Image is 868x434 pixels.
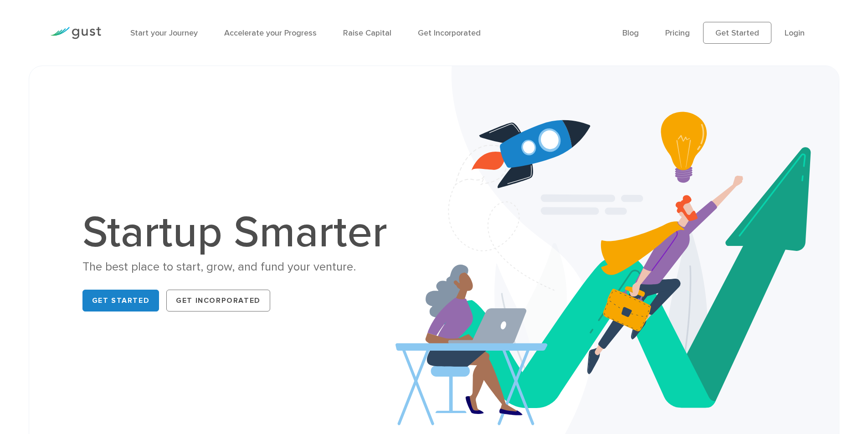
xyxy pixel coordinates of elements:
a: Start your Journey [130,28,198,38]
a: Raise Capital [343,28,391,38]
a: Get Incorporated [166,290,270,311]
img: Gust Logo [50,27,101,39]
a: Login [785,28,805,38]
a: Pricing [665,28,690,38]
a: Get Started [82,290,159,311]
a: Get Started [703,22,771,44]
a: Get Incorporated [418,28,481,38]
a: Blog [622,28,639,38]
div: The best place to start, grow, and fund your venture. [82,259,397,275]
a: Accelerate your Progress [224,28,317,38]
h1: Startup Smarter [82,211,397,255]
